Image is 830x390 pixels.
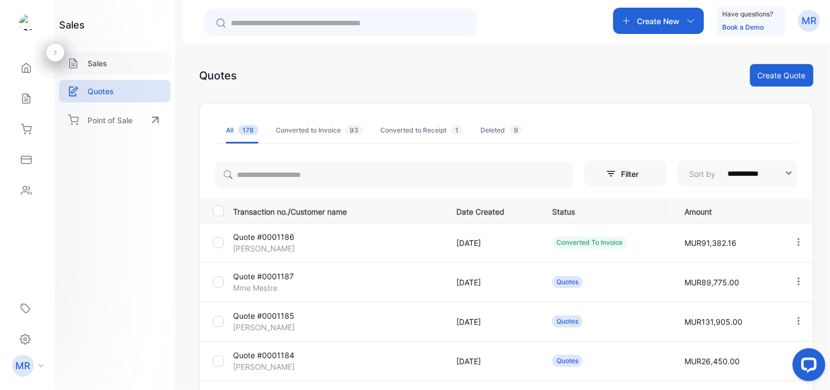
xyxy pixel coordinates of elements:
[233,204,443,217] p: Transaction no./Customer name
[199,67,237,84] div: Quotes
[233,271,303,282] p: Quote #0001187
[684,278,739,287] span: MUR89,775.00
[684,317,742,326] span: MUR131,905.00
[552,355,583,367] div: Quotes
[88,58,107,69] p: Sales
[552,204,662,217] p: Status
[456,237,530,249] p: [DATE]
[233,322,303,333] p: [PERSON_NAME]
[677,160,798,187] button: Sort by
[59,108,171,132] a: Point of Sale
[345,125,363,135] span: 93
[723,23,764,31] a: Book a Demo
[798,8,820,34] button: MR
[238,125,258,135] span: 178
[784,344,830,390] iframe: LiveChat chat widget
[59,52,171,74] a: Sales
[233,349,303,361] p: Quote #0001184
[233,243,303,254] p: [PERSON_NAME]
[684,238,736,248] span: MUR91,382.16
[613,8,704,34] button: Create New
[802,14,817,28] p: MR
[552,237,628,249] div: Converted To Invoice
[480,125,523,135] div: Deleted
[276,125,363,135] div: Converted to Invoice
[88,114,132,126] p: Point of Sale
[226,125,258,135] div: All
[552,316,583,328] div: Quotes
[723,9,774,20] p: Have questions?
[233,310,303,322] p: Quote #0001185
[456,277,530,288] p: [DATE]
[456,204,530,217] p: Date Created
[233,361,303,372] p: [PERSON_NAME]
[689,168,716,180] p: Sort by
[637,15,680,27] p: Create New
[380,125,463,135] div: Converted to Receipt
[456,355,530,367] p: [DATE]
[233,231,303,243] p: Quote #0001186
[233,282,303,294] p: Mme Mestre
[16,359,31,373] p: MR
[684,204,771,217] p: Amount
[451,125,463,135] span: 1
[19,14,36,31] img: logo
[750,64,814,87] button: Create Quote
[552,276,583,288] div: Quotes
[456,316,530,328] p: [DATE]
[684,357,740,366] span: MUR26,450.00
[59,80,171,102] a: Quotes
[59,18,85,32] h1: sales
[509,125,523,135] span: 9
[88,85,114,97] p: Quotes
